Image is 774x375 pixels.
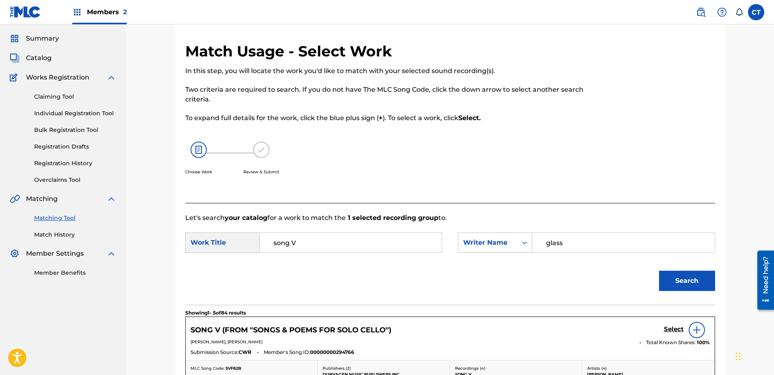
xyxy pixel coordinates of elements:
a: Member Benefits [34,269,116,277]
span: CWR [238,349,251,356]
p: To expand full details for the work, click the blue plus sign ( ). To select a work, click [185,113,593,123]
a: Matching Tool [34,214,116,222]
span: Member Settings [26,249,84,259]
a: Individual Registration Tool [34,109,116,118]
a: SummarySummary [10,34,59,43]
img: expand [106,73,116,82]
span: Catalog [26,53,52,63]
strong: Select. [458,114,481,122]
img: info [692,325,702,335]
a: Overclaims Tool [34,176,116,184]
img: help [717,7,727,17]
img: Matching [10,194,20,204]
span: Works Registration [26,73,89,82]
span: 00000000294766 [310,349,354,356]
img: Catalog [10,53,20,63]
a: Public Search [693,4,709,20]
img: expand [106,249,116,259]
p: Recordings ( 4 ) [455,365,577,371]
span: [PERSON_NAME], [PERSON_NAME] [191,339,262,345]
span: Matching [26,194,58,204]
h5: SONG V (FROM "SONGS & POEMS FOR SOLO CELLO") [191,325,391,335]
div: User Menu [748,4,764,20]
p: Artists ( 4 ) [587,365,710,371]
p: In this step, you will locate the work you'd like to match with your selected sound recording(s). [185,66,593,76]
p: Two criteria are required to search. If you do not have The MLC Song Code, click the down arrow t... [185,85,593,104]
span: Total Known Shares: [646,339,697,346]
img: search [696,7,706,17]
strong: your catalog [225,214,267,222]
p: Review & Submit [243,169,279,175]
div: Help [714,4,730,20]
button: Search [659,271,715,291]
a: Match History [34,231,116,239]
div: Writer Name [463,238,512,248]
span: SVF62B [225,366,241,371]
span: Summary [26,34,59,43]
div: Notifications [735,8,743,16]
img: 26af456c4569493f7445.svg [191,142,207,158]
form: Search Form [185,223,715,305]
p: Publishers ( 2 ) [323,365,445,371]
a: Claiming Tool [34,93,116,101]
p: Choose Work [185,169,212,175]
img: expand [106,194,116,204]
iframe: Chat Widget [733,336,774,375]
a: Registration History [34,159,116,168]
img: Top Rightsholders [72,7,82,17]
span: Members [87,7,127,17]
img: Summary [10,34,20,43]
p: Showing 1 - 5 of 84 results [185,309,246,317]
iframe: Resource Center [751,248,774,313]
img: 173f8e8b57e69610e344.svg [253,142,269,158]
strong: + [379,114,383,122]
h5: Select [664,325,684,333]
strong: 1 selected recording group [346,214,438,222]
span: Submission Source: [191,349,238,356]
a: CatalogCatalog [10,53,52,63]
img: Works Registration [10,73,20,82]
span: MLC Song Code: [191,366,224,371]
a: Bulk Registration Tool [34,126,116,134]
span: 100 % [697,339,710,346]
p: Let's search for a work to match the to. [185,213,715,223]
div: Drag [736,344,741,369]
img: MLC Logo [10,6,41,18]
a: Registration Drafts [34,142,116,151]
img: Member Settings [10,249,20,259]
span: Member's Song ID: [264,349,310,356]
span: 2 [123,8,127,16]
h2: Match Usage - Select Work [185,42,396,60]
